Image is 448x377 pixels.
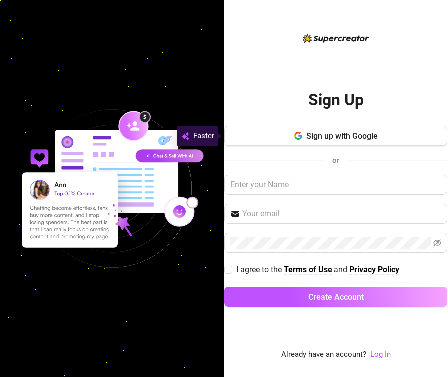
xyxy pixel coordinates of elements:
img: svg%3e [181,130,189,142]
h2: Sign Up [308,90,364,110]
button: Sign up with Google [224,126,447,146]
span: and [334,265,349,274]
strong: Privacy Policy [349,265,399,274]
a: Log In [370,349,391,361]
span: eye-invisible [433,239,441,247]
a: Terms of Use [284,265,332,275]
span: Create Account [308,292,364,302]
span: or [332,156,339,165]
span: I agree to the [236,265,284,274]
span: Sign up with Google [306,131,378,141]
input: Your email [242,208,441,220]
img: logo-BBDzfeDw.svg [303,34,369,43]
span: Faster [193,130,214,142]
input: Enter your Name [224,175,447,195]
strong: Terms of Use [284,265,332,274]
a: Privacy Policy [349,265,399,275]
span: Already have an account? [281,349,366,361]
a: Log In [370,350,391,359]
button: Create Account [224,287,447,307]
